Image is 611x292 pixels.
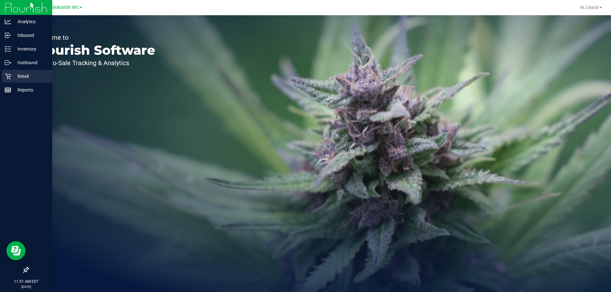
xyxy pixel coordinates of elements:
[11,31,49,39] p: Inbound
[580,5,599,10] span: Hi, Ceara!
[34,60,155,66] p: Seed-to-Sale Tracking & Analytics
[34,34,155,41] p: Welcome to
[11,72,49,80] p: Retail
[6,241,25,260] iframe: Resource center
[5,32,11,38] inline-svg: Inbound
[11,18,49,25] p: Analytics
[3,279,49,284] p: 11:51 AM EDT
[5,73,11,79] inline-svg: Retail
[5,87,11,93] inline-svg: Reports
[11,86,49,94] p: Reports
[11,45,49,53] p: Inventory
[48,5,79,10] span: Brooksville WC
[3,284,49,289] p: [DATE]
[5,46,11,52] inline-svg: Inventory
[11,59,49,66] p: Outbound
[5,59,11,66] inline-svg: Outbound
[34,44,155,57] p: Flourish Software
[5,18,11,25] inline-svg: Analytics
